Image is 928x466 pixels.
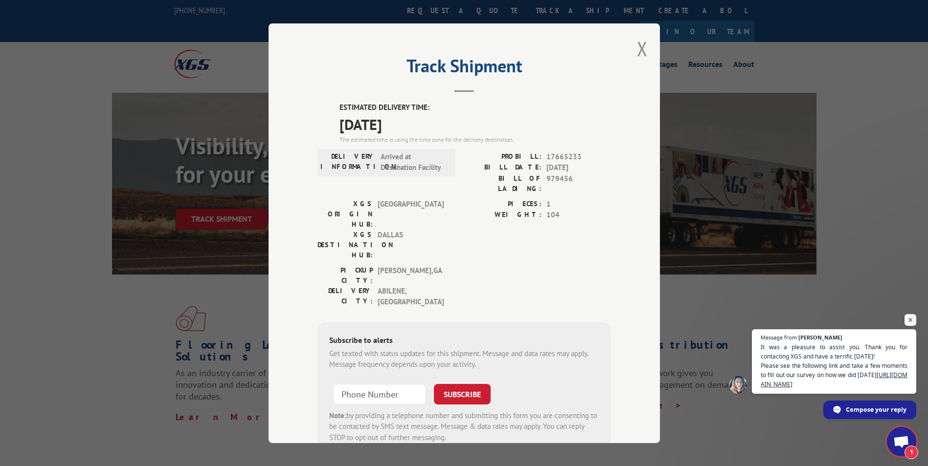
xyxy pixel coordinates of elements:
[329,410,599,443] div: by providing a telephone number and submitting this form you are consenting to be contacted by SM...
[546,198,611,210] span: 1
[798,335,842,340] span: [PERSON_NAME]
[340,113,611,135] span: [DATE]
[340,102,611,113] label: ESTIMATED DELIVERY TIME:
[464,198,542,210] label: PIECES:
[546,173,611,193] span: 979456
[846,401,906,418] span: Compose your reply
[317,229,373,260] label: XGS DESTINATION HUB:
[464,210,542,221] label: WEIGHT:
[378,198,444,229] span: [GEOGRAPHIC_DATA]
[434,383,491,404] button: SUBSCRIBE
[329,410,346,420] strong: Note:
[317,198,373,229] label: XGS ORIGIN HUB:
[637,36,648,62] button: Close modal
[320,151,376,173] label: DELIVERY INFORMATION:
[761,335,797,340] span: Message from
[381,151,447,173] span: Arrived at Destination Facility
[317,265,373,285] label: PICKUP CITY:
[464,162,542,173] label: BILL DATE:
[546,162,611,173] span: [DATE]
[317,59,611,78] h2: Track Shipment
[378,229,444,260] span: DALLAS
[378,285,444,307] span: ABILENE , [GEOGRAPHIC_DATA]
[464,151,542,162] label: PROBILL:
[464,173,542,193] label: BILL OF LADING:
[329,334,599,348] div: Subscribe to alerts
[378,265,444,285] span: [PERSON_NAME] , GA
[317,285,373,307] label: DELIVERY CITY:
[340,135,611,144] div: The estimated time is using the time zone for the delivery destination.
[761,342,907,389] span: It was a pleasure to assist you. Thank you for contacting XGS and have a terrific [DATE]! Please ...
[546,151,611,162] span: 17665233
[546,210,611,221] span: 104
[905,445,918,459] span: 1
[887,427,916,456] div: Open chat
[329,348,599,370] div: Get texted with status updates for this shipment. Message and data rates may apply. Message frequ...
[333,383,426,404] input: Phone Number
